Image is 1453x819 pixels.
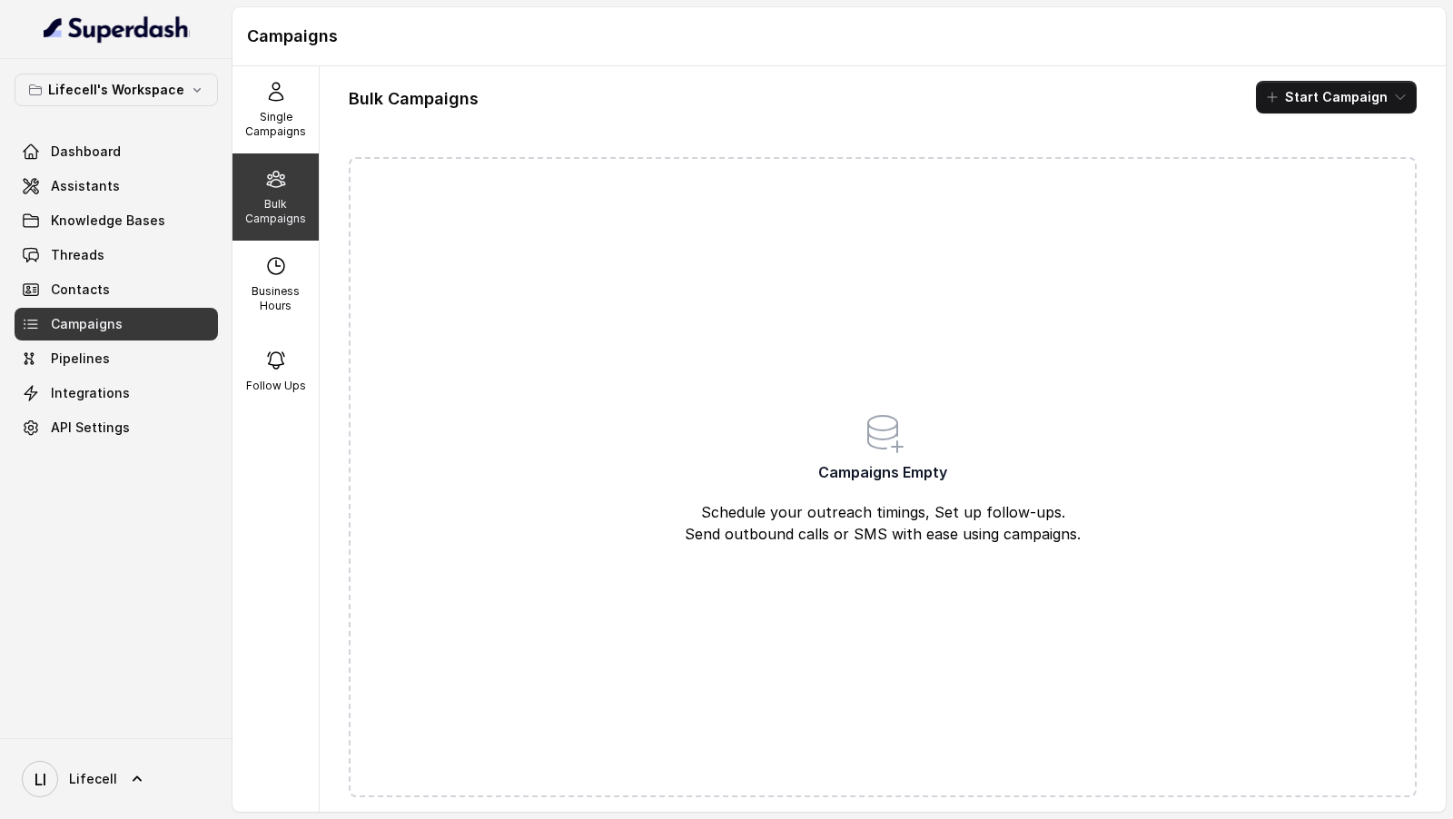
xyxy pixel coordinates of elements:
span: Campaigns Empty [818,461,947,483]
button: Lifecell's Workspace [15,74,218,106]
a: Knowledge Bases [15,204,218,237]
span: Dashboard [51,143,121,161]
a: Threads [15,239,218,271]
h1: Bulk Campaigns [349,84,479,113]
img: light.svg [44,15,190,44]
p: Business Hours [240,284,311,313]
a: Integrations [15,377,218,409]
a: Campaigns [15,308,218,340]
a: Dashboard [15,135,218,168]
a: Contacts [15,273,218,306]
h1: Campaigns [247,22,1431,51]
a: Lifecell [15,754,218,804]
p: Bulk Campaigns [240,197,311,226]
span: Pipelines [51,350,110,368]
p: Schedule your outreach timings, Set up follow-ups. Send outbound calls or SMS with ease using cam... [638,501,1127,545]
a: Assistants [15,170,218,202]
span: API Settings [51,419,130,437]
span: Threads [51,246,104,264]
span: Integrations [51,384,130,402]
text: LI [35,770,46,789]
button: Start Campaign [1256,81,1417,113]
p: Lifecell's Workspace [48,79,184,101]
span: Assistants [51,177,120,195]
p: Follow Ups [246,379,306,393]
a: Pipelines [15,342,218,375]
span: Lifecell [69,770,117,788]
span: Campaigns [51,315,123,333]
a: API Settings [15,411,218,444]
span: Contacts [51,281,110,299]
span: Knowledge Bases [51,212,165,230]
p: Single Campaigns [240,110,311,139]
